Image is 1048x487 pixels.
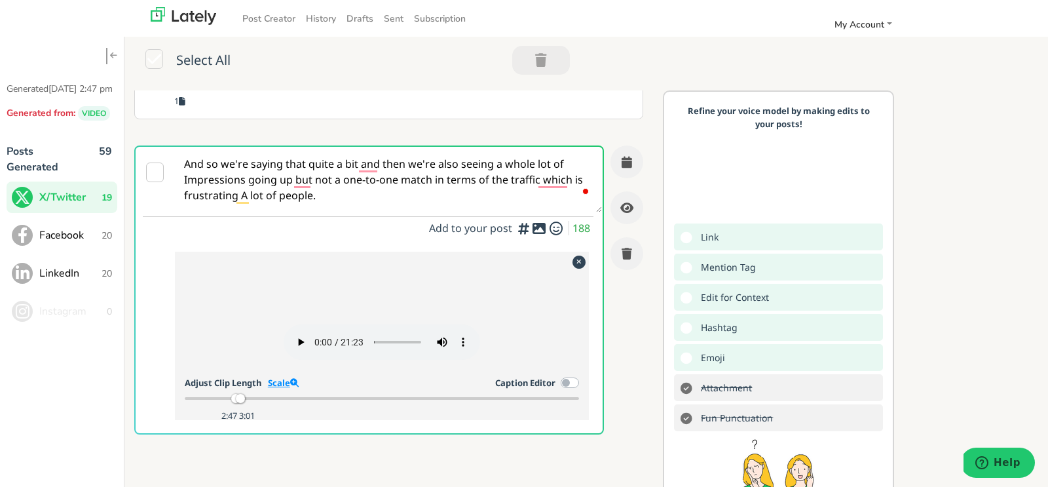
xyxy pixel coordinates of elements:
[571,255,588,268] div: Remove attachment
[7,107,75,119] span: Generated from:
[107,305,112,319] span: 0
[99,144,112,182] span: 59
[341,8,379,29] a: Drafts
[268,377,299,389] a: Scale
[548,228,564,229] i: Add emojis to clarify and drive home the tone of your message.
[102,191,112,205] span: 19
[151,7,216,25] img: lately_logo_nav.700ca2e7.jpg
[384,12,403,25] span: Sent
[102,229,112,243] span: 20
[7,82,117,96] p: Generated
[39,189,102,205] span: X/Twitter
[512,46,570,75] button: Trash 0 Post
[610,191,643,224] button: Preview this Post
[48,83,113,95] span: [DATE] 2:47 pm
[694,348,728,367] span: Add emojis to clarify and drive home the tone of your message.
[964,448,1035,480] iframe: Opens a widget where you can find more information
[175,147,603,212] textarea: To enrich screen reader interactions, please activate Accessibility in Grammarly extension settings
[39,227,102,243] span: Facebook
[572,221,593,235] span: 188
[531,228,547,229] i: Add a video or photo or swap out the default image from any link for increased visual appeal
[829,14,897,35] a: My Account
[7,220,117,251] button: Facebook20
[176,51,231,72] span: Select All
[495,375,555,393] label: Caption Editor
[237,8,301,29] a: Post Creator
[185,375,299,393] span: Adjust Clip Length
[429,221,515,235] span: Add to your post
[610,146,643,178] button: Schedule this Post
[694,288,772,307] span: Double-check the A.I. to make sure nothing wonky got thru.
[515,228,531,229] i: Add hashtags for context vs. index rankings for increased engagement
[834,18,884,31] span: My Account
[379,8,409,29] a: Sent
[226,410,255,422] small: 3:01
[610,237,643,270] button: Trash this Post
[39,265,102,281] span: LinkedIn
[284,262,480,360] video: Your browser does not support HTML5 video.
[7,258,117,289] button: LinkedIn20
[221,410,250,422] small: 2:47
[7,182,117,213] button: X/Twitter19
[39,303,107,319] span: Instagram
[7,296,117,327] button: Instagram0
[102,267,112,281] span: 20
[174,95,185,107] small: 1
[78,106,110,121] span: VIDEO
[694,408,776,427] s: Add exclamation marks, ellipses, etc. to better communicate tone.
[694,378,755,397] s: Add a video or photo or swap out the default image from any link for increased visual appeal.
[694,258,759,277] span: Add mention tags to leverage the sharing power of others.
[694,227,722,246] span: Add a link to drive traffic to a website or landing page.
[301,8,341,29] a: History
[694,318,741,337] span: Add hashtags for context vs. index rankings for increased engagement.
[7,144,73,175] p: Posts Generated
[681,105,876,130] p: Refine your voice model by making edits to your posts!
[409,8,471,29] a: Subscription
